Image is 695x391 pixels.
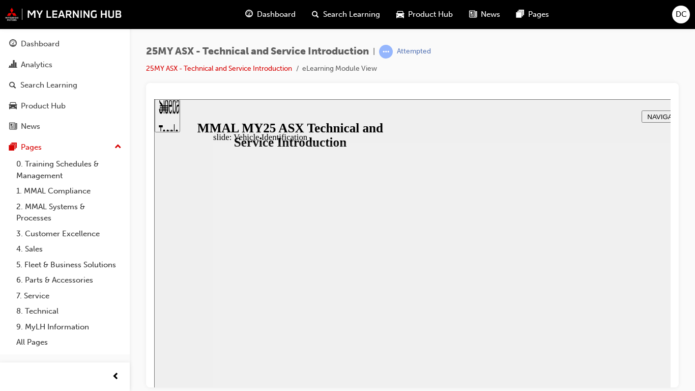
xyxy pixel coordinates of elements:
[20,79,77,91] div: Search Learning
[9,61,17,70] span: chart-icon
[304,4,388,25] a: search-iconSearch Learning
[9,143,17,152] span: pages-icon
[12,334,126,350] a: All Pages
[528,9,549,20] span: Pages
[4,138,126,157] button: Pages
[12,199,126,226] a: 2. MMAL Systems & Processes
[9,102,17,111] span: car-icon
[461,4,508,25] a: news-iconNews
[672,6,690,23] button: DC
[4,35,126,53] a: Dashboard
[493,14,551,21] span: NAVIGATION TIPS
[21,38,60,50] div: Dashboard
[676,9,687,20] span: DC
[302,63,377,75] li: eLearning Module View
[237,4,304,25] a: guage-iconDashboard
[12,257,126,273] a: 5. Fleet & Business Solutions
[257,9,296,20] span: Dashboard
[146,64,292,73] a: 25MY ASX - Technical and Service Introduction
[21,100,66,112] div: Product Hub
[469,8,477,21] span: news-icon
[21,142,42,153] div: Pages
[12,288,126,304] a: 7. Service
[245,8,253,21] span: guage-icon
[4,33,126,138] button: DashboardAnalyticsSearch LearningProduct HubNews
[508,4,557,25] a: pages-iconPages
[397,47,431,57] div: Attempted
[21,121,40,132] div: News
[4,76,126,95] a: Search Learning
[379,45,393,59] span: learningRecordVerb_ATTEMPT-icon
[323,9,380,20] span: Search Learning
[4,97,126,116] a: Product Hub
[9,81,16,90] span: search-icon
[112,371,120,383] span: prev-icon
[373,46,375,58] span: |
[12,226,126,242] a: 3. Customer Excellence
[12,183,126,199] a: 1. MMAL Compliance
[388,4,461,25] a: car-iconProduct Hub
[408,9,453,20] span: Product Hub
[396,8,404,21] span: car-icon
[312,8,319,21] span: search-icon
[487,11,557,23] button: NAVIGATION TIPS
[146,46,369,58] span: 25MY ASX - Technical and Service Introduction
[12,241,126,257] a: 4. Sales
[4,117,126,136] a: News
[516,8,524,21] span: pages-icon
[9,40,17,49] span: guage-icon
[481,9,500,20] span: News
[5,8,122,21] img: mmal
[114,141,122,154] span: up-icon
[12,319,126,335] a: 9. MyLH Information
[12,303,126,319] a: 8. Technical
[21,59,52,71] div: Analytics
[12,156,126,183] a: 0. Training Schedules & Management
[9,122,17,131] span: news-icon
[4,55,126,74] a: Analytics
[12,272,126,288] a: 6. Parts & Accessories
